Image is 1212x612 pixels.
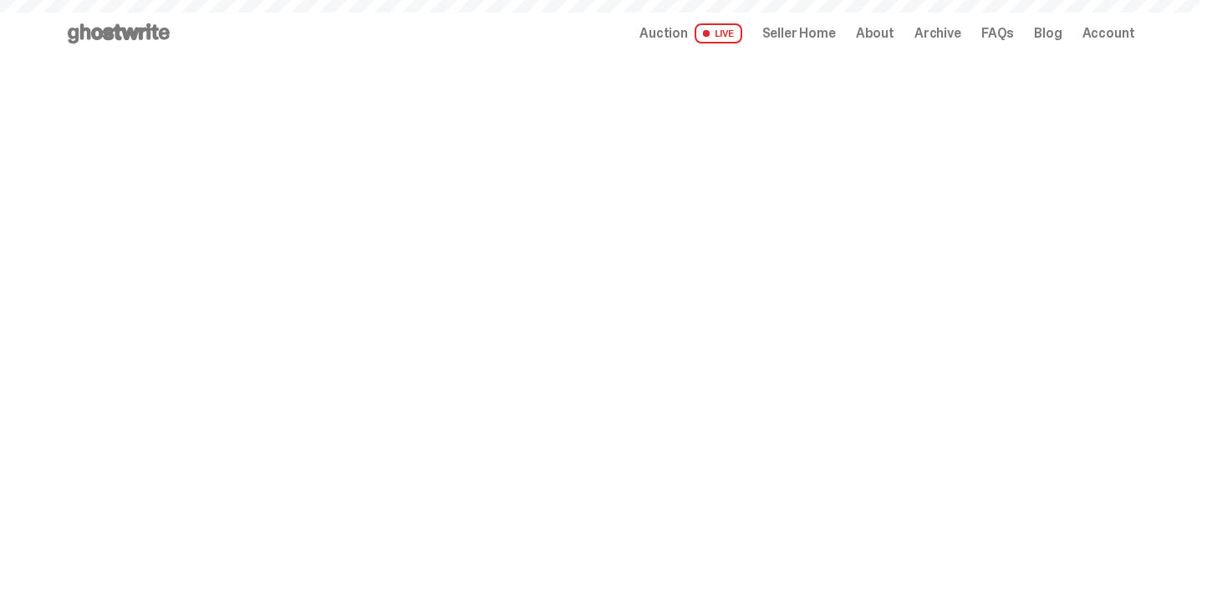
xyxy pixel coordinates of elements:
[639,23,741,43] a: Auction LIVE
[1082,27,1135,40] a: Account
[856,27,894,40] a: About
[1034,27,1062,40] a: Blog
[914,27,961,40] a: Archive
[639,27,688,40] span: Auction
[981,27,1014,40] a: FAQs
[695,23,742,43] span: LIVE
[762,27,836,40] a: Seller Home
